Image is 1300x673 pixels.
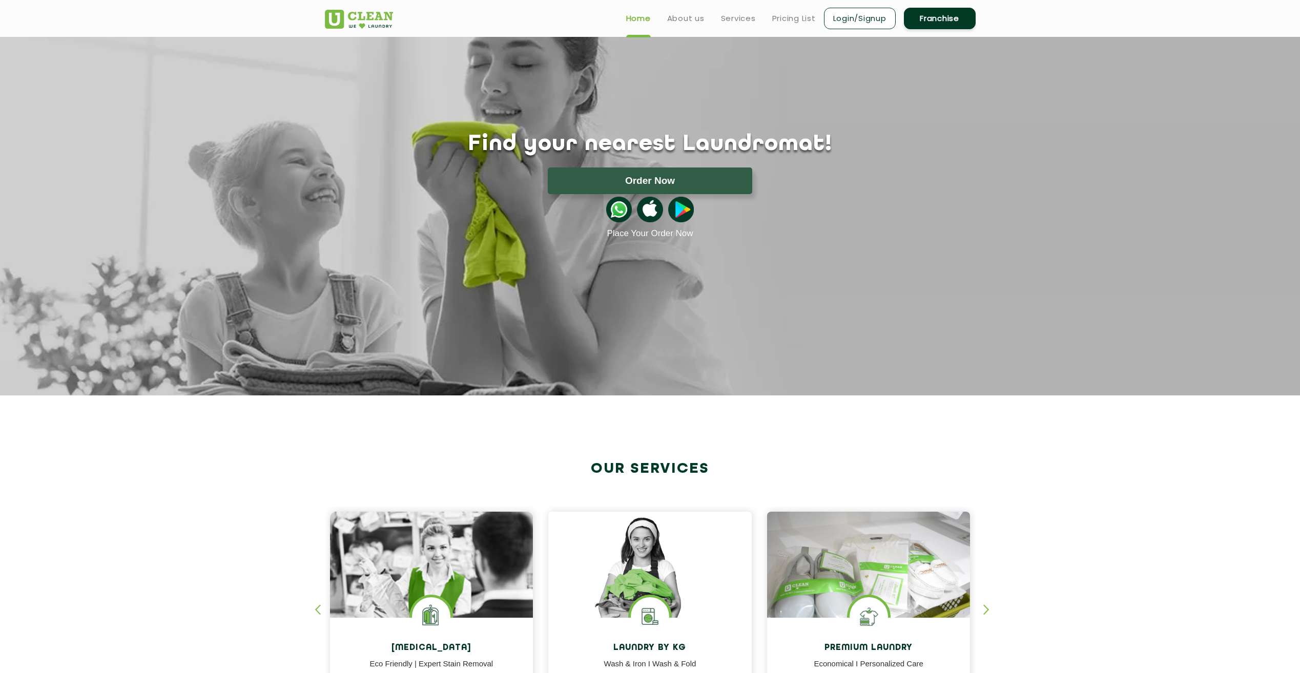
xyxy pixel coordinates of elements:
[767,512,971,647] img: laundry done shoes and clothes
[631,597,669,636] img: laundry washing machine
[548,167,752,194] button: Order Now
[607,228,693,239] a: Place Your Order Now
[626,12,651,25] a: Home
[772,12,816,25] a: Pricing List
[412,597,450,636] img: Laundry Services near me
[721,12,756,25] a: Services
[850,597,888,636] img: Shoes Cleaning
[606,197,632,222] img: whatsappicon.png
[775,643,963,653] h4: Premium Laundry
[325,10,393,29] img: UClean Laundry and Dry Cleaning
[824,8,896,29] a: Login/Signup
[556,643,744,653] h4: Laundry by Kg
[548,512,752,647] img: a girl with laundry basket
[667,12,705,25] a: About us
[338,643,526,653] h4: [MEDICAL_DATA]
[637,197,663,222] img: apple-icon.png
[904,8,976,29] a: Franchise
[325,460,976,477] h2: Our Services
[317,132,983,157] h1: Find your nearest Laundromat!
[668,197,694,222] img: playstoreicon.png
